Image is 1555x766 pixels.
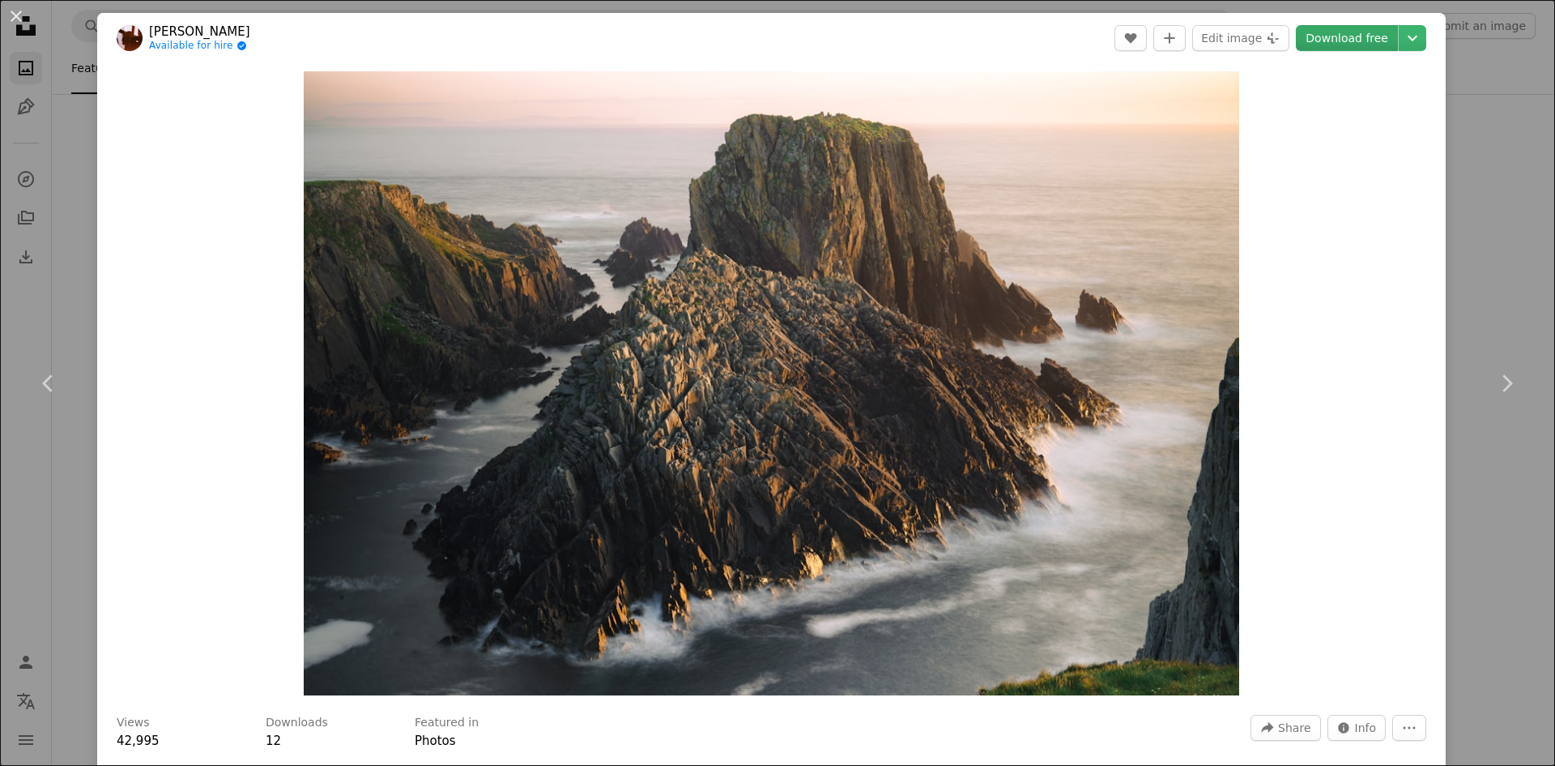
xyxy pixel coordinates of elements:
a: Next [1458,306,1555,461]
a: [PERSON_NAME] [149,24,250,40]
button: Edit image [1192,25,1289,51]
span: 42,995 [117,734,160,748]
span: Info [1355,716,1377,740]
a: Photos [415,734,456,748]
a: Available for hire [149,40,250,53]
img: Go to Benjamin Hibbert-Hingston's profile [117,25,143,51]
span: Share [1278,716,1310,740]
a: Download free [1296,25,1398,51]
button: Add to Collection [1153,25,1186,51]
img: Rugged coastal rock formations with waves crashing [304,71,1239,695]
span: 12 [266,734,281,748]
button: Stats about this image [1327,715,1387,741]
button: Share this image [1250,715,1320,741]
h3: Downloads [266,715,328,731]
h3: Featured in [415,715,479,731]
button: Choose download size [1399,25,1426,51]
button: Zoom in on this image [304,71,1239,695]
h3: Views [117,715,150,731]
button: More Actions [1392,715,1426,741]
button: Like [1114,25,1147,51]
